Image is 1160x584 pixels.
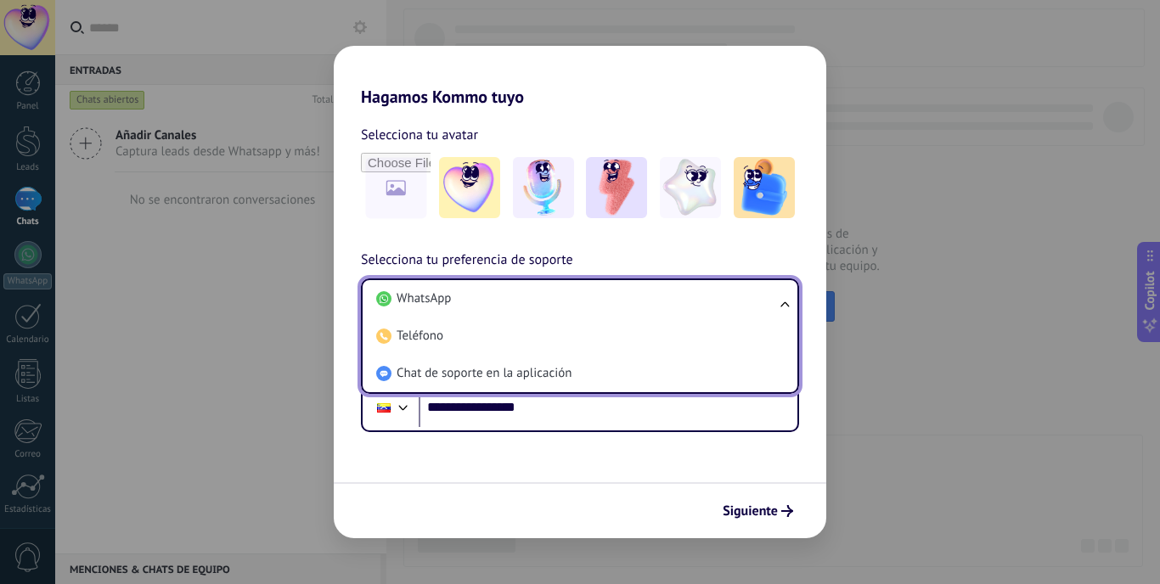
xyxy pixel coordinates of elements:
span: Teléfono [397,328,443,345]
span: Siguiente [723,505,778,517]
h2: Hagamos Kommo tuyo [334,46,826,107]
img: -1.jpeg [439,157,500,218]
div: Venezuela: + 58 [368,390,400,425]
img: -3.jpeg [586,157,647,218]
span: Selecciona tu avatar [361,124,478,146]
img: -5.jpeg [734,157,795,218]
img: -4.jpeg [660,157,721,218]
span: WhatsApp [397,290,451,307]
span: Selecciona tu preferencia de soporte [361,250,573,272]
button: Siguiente [715,497,801,525]
span: Chat de soporte en la aplicación [397,365,572,382]
img: -2.jpeg [513,157,574,218]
